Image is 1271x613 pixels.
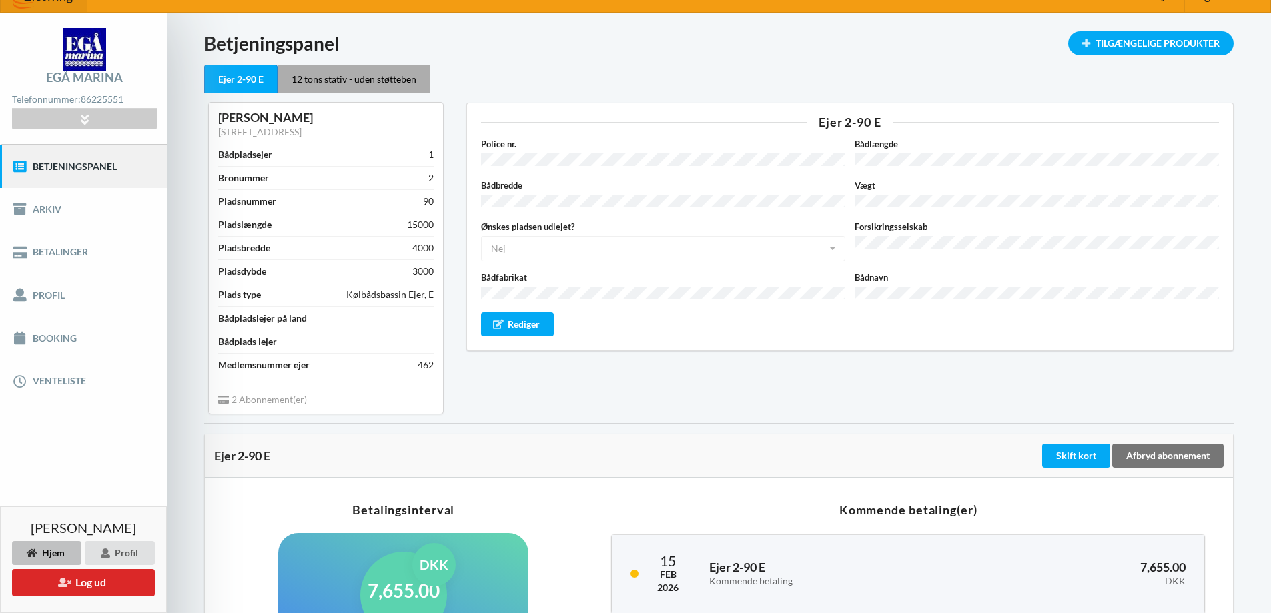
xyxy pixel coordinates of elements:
[418,358,434,372] div: 462
[218,312,307,325] div: Bådpladslejer på land
[85,541,155,565] div: Profil
[368,578,440,602] h1: 7,655.00
[976,576,1186,587] div: DKK
[657,581,679,594] div: 2026
[1068,31,1234,55] div: Tilgængelige Produkter
[855,179,1219,192] label: Vægt
[412,265,434,278] div: 3000
[218,241,270,255] div: Pladsbredde
[81,93,123,105] strong: 86225551
[233,504,574,516] div: Betalingsinterval
[63,28,106,71] img: logo
[12,91,156,109] div: Telefonnummer:
[855,271,1219,284] label: Bådnavn
[218,288,261,301] div: Plads type
[976,560,1186,586] h3: 7,655.00
[423,195,434,208] div: 90
[1112,444,1224,468] div: Afbryd abonnement
[481,116,1219,128] div: Ejer 2-90 E
[481,220,845,233] label: Ønskes pladsen udlejet?
[709,576,957,587] div: Kommende betaling
[46,71,123,83] div: Egå Marina
[214,449,1039,462] div: Ejer 2-90 E
[218,110,434,125] div: [PERSON_NAME]
[481,179,845,192] label: Bådbredde
[481,137,845,151] label: Police nr.
[218,126,302,137] a: [STREET_ADDRESS]
[218,171,269,185] div: Bronummer
[12,569,155,596] button: Log ud
[218,148,272,161] div: Bådpladsejer
[218,394,307,405] span: 2 Abonnement(er)
[855,220,1219,233] label: Forsikringsselskab
[428,171,434,185] div: 2
[481,271,845,284] label: Bådfabrikat
[855,137,1219,151] label: Bådlængde
[31,521,136,534] span: [PERSON_NAME]
[657,554,679,568] div: 15
[218,195,276,208] div: Pladsnummer
[204,65,278,93] div: Ejer 2-90 E
[611,504,1205,516] div: Kommende betaling(er)
[218,265,266,278] div: Pladsdybde
[278,65,430,93] div: 12 tons stativ - uden støtteben
[709,560,957,586] h3: Ejer 2-90 E
[412,241,434,255] div: 4000
[204,31,1234,55] h1: Betjeningspanel
[657,568,679,581] div: Feb
[12,541,81,565] div: Hjem
[218,358,310,372] div: Medlemsnummer ejer
[412,543,456,586] div: DKK
[346,288,434,301] div: Kølbådsbassin Ejer, E
[1042,444,1110,468] div: Skift kort
[218,335,277,348] div: Bådplads lejer
[481,312,554,336] div: Rediger
[407,218,434,231] div: 15000
[218,218,272,231] div: Pladslængde
[428,148,434,161] div: 1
